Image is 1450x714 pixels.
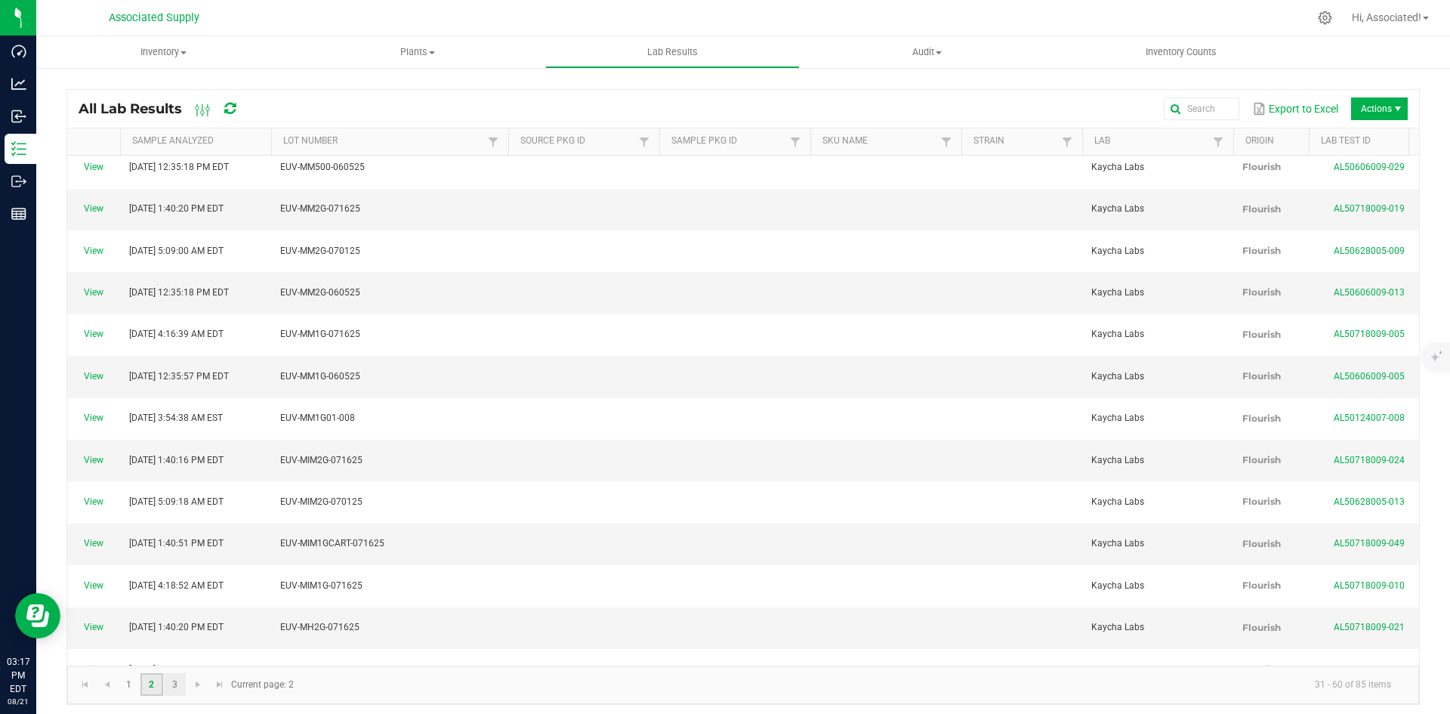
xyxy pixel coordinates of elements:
a: AL50606009-005 [1334,371,1405,382]
a: AL50718009-005 [1334,329,1405,339]
a: AL50124007-008 [1334,413,1405,423]
a: Go to the first page [74,673,96,696]
span: Kaycha Labs [1091,580,1144,591]
span: Associated Supply [109,11,199,24]
span: Kaycha Labs [1091,622,1144,632]
inline-svg: Inbound [11,109,26,124]
a: Filter [1405,132,1424,151]
span: Kaycha Labs [1091,246,1144,256]
span: Audit [801,45,1054,59]
span: Kaycha Labs [1091,203,1144,214]
span: Go to the next page [192,678,204,691]
a: View [84,455,103,465]
inline-svg: Reports [11,206,26,221]
span: Kaycha Labs [1091,287,1144,298]
a: Go to the next page [187,673,209,696]
a: Go to the last page [209,673,231,696]
span: Lab Results [627,45,718,59]
span: [DATE] 4:16:39 AM EDT [129,329,224,339]
a: Filter [1209,132,1227,151]
span: [DATE] 12:35:18 PM EDT [129,162,229,172]
a: AL50718009-019 [1334,203,1405,214]
inline-svg: Inventory [11,141,26,156]
a: View [84,413,103,423]
a: View [84,496,103,507]
a: AL50718009-024 [1334,455,1405,465]
a: View [84,162,103,172]
span: Inventory Counts [1125,45,1237,59]
span: EUV-MIM1GCART-071625 [280,538,384,549]
inline-svg: Dashboard [11,44,26,59]
span: Hi, Associated! [1352,11,1421,23]
a: OriginSortable [1245,135,1303,147]
a: View [84,287,103,298]
a: Filter [937,132,955,151]
span: EUV-MM2G-071625 [280,203,360,214]
span: EUV-MM1G01-008 [280,413,355,423]
span: Flourish [1242,538,1281,549]
a: AL50628005-013 [1334,496,1405,507]
p: 08/21 [7,696,29,707]
span: Flourish [1242,454,1281,465]
span: Flourish [1242,413,1281,424]
span: Go to the previous page [101,678,113,691]
span: Flourish [1242,370,1281,382]
kendo-pager-info: 31 - 60 of 85 items [303,672,1403,697]
span: [DATE] 12:35:57 PM EDT [129,371,229,382]
a: Audit [800,36,1054,68]
span: [DATE] 12:35:18 PM EDT [129,287,229,298]
span: EUV-MIM2G-070125 [280,496,362,507]
a: Plants [291,36,545,68]
a: View [84,371,103,382]
span: Flourish [1242,663,1281,675]
li: Actions [1351,97,1408,120]
kendo-pager: Current page: 2 [67,666,1419,704]
span: [DATE] 5:09:08 AM EDT [129,664,224,675]
span: EUV-MH2G-071625 [280,622,359,632]
input: Search [1164,97,1239,120]
a: View [84,580,103,591]
span: EUV-MM1G-071625 [280,329,360,339]
span: Flourish [1242,161,1281,172]
inline-svg: Analytics [11,76,26,91]
a: Filter [484,132,502,151]
span: Flourish [1242,496,1281,507]
span: EUV-MIM1G-071625 [280,580,362,591]
a: Source Pkg IDSortable [520,135,634,147]
span: Flourish [1242,203,1281,215]
span: Flourish [1242,329,1281,340]
span: [DATE] 3:54:38 AM EST [129,413,223,423]
a: AL50606009-013 [1334,287,1405,298]
a: Lab Test IDSortable [1321,135,1405,147]
a: View [84,203,103,214]
span: EUV-MM500-060525 [280,162,365,172]
span: Go to the first page [79,678,91,691]
span: Kaycha Labs [1091,371,1144,382]
a: SKU NameSortable [822,135,936,147]
div: Manage settings [1316,11,1334,25]
a: View [84,329,103,339]
span: Plants [292,45,545,59]
a: AL50628005-011 [1334,664,1405,675]
div: All Lab Results [79,96,262,122]
iframe: Resource center [15,593,60,638]
a: LabSortable [1094,135,1208,147]
span: Kaycha Labs [1091,162,1144,172]
span: [DATE] 1:40:51 PM EDT [129,538,224,549]
a: View [84,664,103,675]
span: EUV-MM1G-060525 [280,371,360,382]
span: Flourish [1242,245,1281,256]
a: Sample Pkg IDSortable [671,135,785,147]
span: Kaycha Labs [1091,538,1144,549]
a: Filter [786,132,804,151]
a: Lot NumberSortable [283,135,483,147]
a: View [84,538,103,549]
span: Kaycha Labs [1091,455,1144,465]
span: EUV-MH2G-070125 [280,664,359,675]
span: [DATE] 1:40:16 PM EDT [129,455,224,465]
span: Kaycha Labs [1091,496,1144,507]
span: EUV-MM2G-070125 [280,246,360,256]
a: AL50718009-021 [1334,622,1405,632]
span: [DATE] 4:18:52 AM EDT [129,580,224,591]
